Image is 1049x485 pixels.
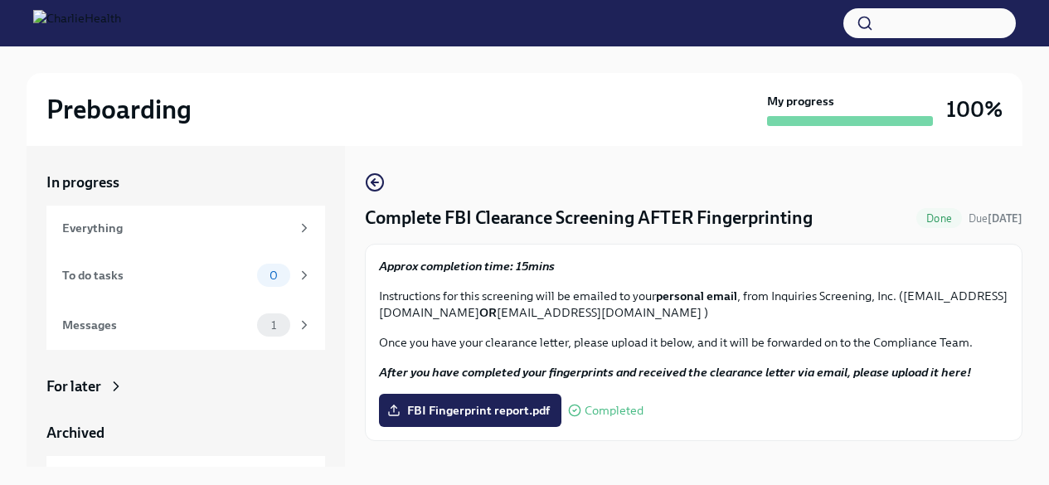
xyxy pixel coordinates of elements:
[391,402,550,419] span: FBI Fingerprint report.pdf
[46,423,325,443] a: Archived
[379,334,1008,351] p: Once you have your clearance letter, please upload it below, and it will be forwarded on to the C...
[46,376,101,396] div: For later
[46,93,192,126] h2: Preboarding
[261,319,286,332] span: 1
[969,212,1022,225] span: Due
[46,376,325,396] a: For later
[969,211,1022,226] span: August 16th, 2025 09:00
[46,172,325,192] a: In progress
[916,212,962,225] span: Done
[46,206,325,250] a: Everything
[656,289,737,303] strong: personal email
[365,206,813,230] h4: Complete FBI Clearance Screening AFTER Fingerprinting
[62,266,250,284] div: To do tasks
[33,10,121,36] img: CharlieHealth
[479,305,497,320] strong: OR
[379,288,1008,321] p: Instructions for this screening will be emailed to your , from Inquiries Screening, Inc. ([EMAIL_...
[585,405,643,417] span: Completed
[379,259,555,274] strong: Approx completion time: 15mins
[379,394,561,427] label: FBI Fingerprint report.pdf
[62,316,250,334] div: Messages
[46,250,325,300] a: To do tasks0
[946,95,1003,124] h3: 100%
[767,93,834,109] strong: My progress
[62,219,290,237] div: Everything
[379,365,971,380] strong: After you have completed your fingerprints and received the clearance letter via email, please up...
[46,300,325,350] a: Messages1
[260,269,288,282] span: 0
[988,212,1022,225] strong: [DATE]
